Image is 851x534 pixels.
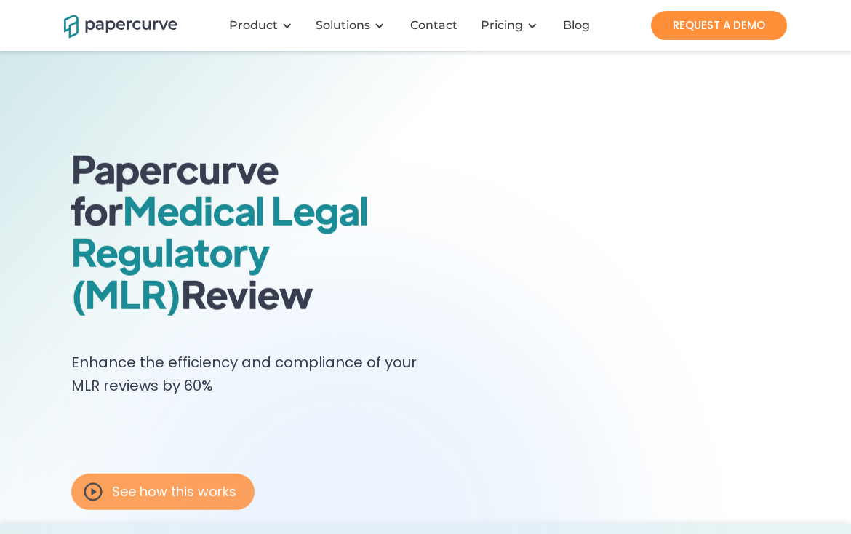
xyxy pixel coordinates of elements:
[112,485,236,499] div: See how this works
[71,351,433,405] p: Enhance the efficiency and compliance of your MLR reviews by 60%
[71,185,369,317] span: Medical Legal Regulatory (MLR)
[472,4,552,47] div: Pricing
[71,474,255,510] a: open lightbox
[307,4,399,47] div: Solutions
[220,4,307,47] div: Product
[481,18,523,33] a: Pricing
[651,11,787,40] a: REQUEST A DEMO
[229,18,278,33] div: Product
[410,18,458,33] div: Contact
[552,18,604,33] a: Blog
[71,147,433,314] h1: Papercurve for Review
[399,18,472,33] a: Contact
[64,12,159,38] a: home
[563,18,590,33] div: Blog
[316,18,370,33] div: Solutions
